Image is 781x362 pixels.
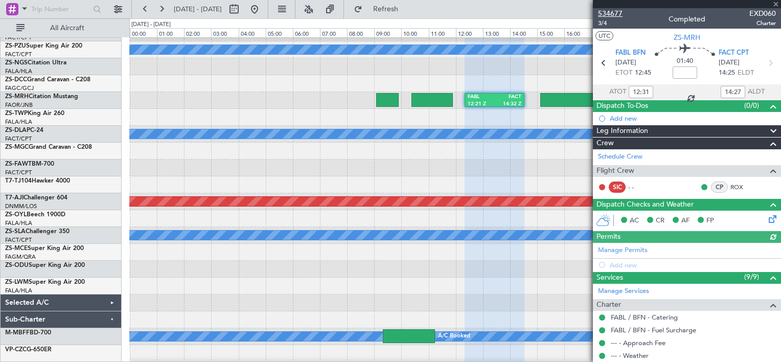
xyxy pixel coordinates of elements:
span: ALDT [748,87,765,97]
span: FP [706,216,714,226]
a: ZS-MCESuper King Air 200 [5,245,84,252]
span: [DATE] [719,58,740,68]
span: FACT CPT [719,48,749,58]
div: 14:32 Z [495,101,521,108]
a: FALA/HLA [5,219,32,227]
a: ZS-LWMSuper King Air 200 [5,279,85,285]
span: ZS-MGC [5,144,29,150]
button: Refresh [349,1,410,17]
span: (0/0) [744,100,759,111]
a: ZS-NGSCitation Ultra [5,60,66,66]
span: 534677 [598,8,623,19]
span: ZS-LWM [5,279,29,285]
a: ZS-TWPKing Air 260 [5,110,64,117]
div: 12:21 Z [468,101,494,108]
div: 14:00 [510,28,537,37]
span: ZS-DCC [5,77,27,83]
span: Dispatch Checks and Weather [596,199,694,211]
div: 00:00 [130,28,157,37]
a: FAGM/QRA [5,253,36,261]
span: FABL BFN [615,48,646,58]
span: [DATE] [615,58,636,68]
a: FACT/CPT [5,135,32,143]
div: Completed [669,14,705,25]
a: VP-CZCG-650ER [5,347,52,353]
a: FALA/HLA [5,287,32,295]
input: Trip Number [31,2,90,17]
a: T7-TJ104Hawker 4000 [5,178,70,184]
a: --- - Approach Fee [611,338,665,347]
span: Crew [596,138,614,149]
div: FABL [468,94,494,101]
a: ZS-MRHCitation Mustang [5,94,78,100]
span: Services [596,272,623,284]
span: ZS-OYL [5,212,27,218]
a: Schedule Crew [598,152,642,162]
a: FABL / BFN - Fuel Surcharge [611,326,696,334]
span: ELDT [738,68,754,78]
a: T7-AJIChallenger 604 [5,195,67,201]
div: A/C Booked [438,329,470,344]
span: ZS-NGS [5,60,28,66]
div: [DATE] - [DATE] [131,20,171,29]
div: CP [711,182,728,193]
button: All Aircraft [11,20,111,36]
span: ZS-MRH [5,94,29,100]
span: M-MBFF [5,330,30,336]
div: 04:00 [239,28,266,37]
span: EXD060 [749,8,776,19]
div: - - [628,183,651,192]
a: M-MBFFBD-700 [5,330,51,336]
div: 12:00 [456,28,483,37]
a: FALA/HLA [5,67,32,75]
span: 01:40 [677,56,693,66]
a: --- - Weather [611,351,649,360]
div: FACT [495,94,521,101]
a: FACT/CPT [5,169,32,176]
span: ZS-ODU [5,262,29,268]
span: Flight Crew [596,165,634,177]
div: 16:00 [564,28,591,37]
div: 09:00 [374,28,401,37]
div: 07:00 [320,28,347,37]
span: Refresh [364,6,407,13]
div: 08:00 [347,28,374,37]
a: ZS-DCCGrand Caravan - C208 [5,77,90,83]
div: Add new [610,114,776,123]
a: ZS-SLAChallenger 350 [5,229,70,235]
span: Charter [749,19,776,28]
a: Manage Services [598,286,649,297]
span: Dispatch To-Dos [596,100,648,112]
div: 01:00 [157,28,184,37]
a: ZS-DLAPC-24 [5,127,43,133]
a: ZS-MGCGrand Caravan - C208 [5,144,92,150]
div: 03:00 [211,28,238,37]
a: FACT/CPT [5,236,32,244]
a: ROX [730,183,753,192]
span: ZS-TWP [5,110,28,117]
span: Charter [596,299,621,311]
span: Leg Information [596,125,648,137]
span: (9/9) [744,271,759,282]
span: 12:45 [635,68,651,78]
div: 06:00 [293,28,320,37]
span: [DATE] - [DATE] [174,5,222,14]
a: FAOR/JNB [5,101,33,109]
span: 14:25 [719,68,735,78]
span: ZS-PZU [5,43,26,49]
a: DNMM/LOS [5,202,37,210]
span: ETOT [615,68,632,78]
span: ZS-SLA [5,229,26,235]
div: 13:00 [483,28,510,37]
a: FALA/HLA [5,118,32,126]
span: T7-AJI [5,195,24,201]
a: FABL / BFN - Catering [611,313,678,322]
span: CR [656,216,664,226]
span: AC [630,216,639,226]
a: ZS-PZUSuper King Air 200 [5,43,82,49]
a: ZS-FAWTBM-700 [5,161,54,167]
span: VP-CZC [5,347,27,353]
span: T7-TJ104 [5,178,32,184]
span: ATOT [609,87,626,97]
span: ZS-FAW [5,161,28,167]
